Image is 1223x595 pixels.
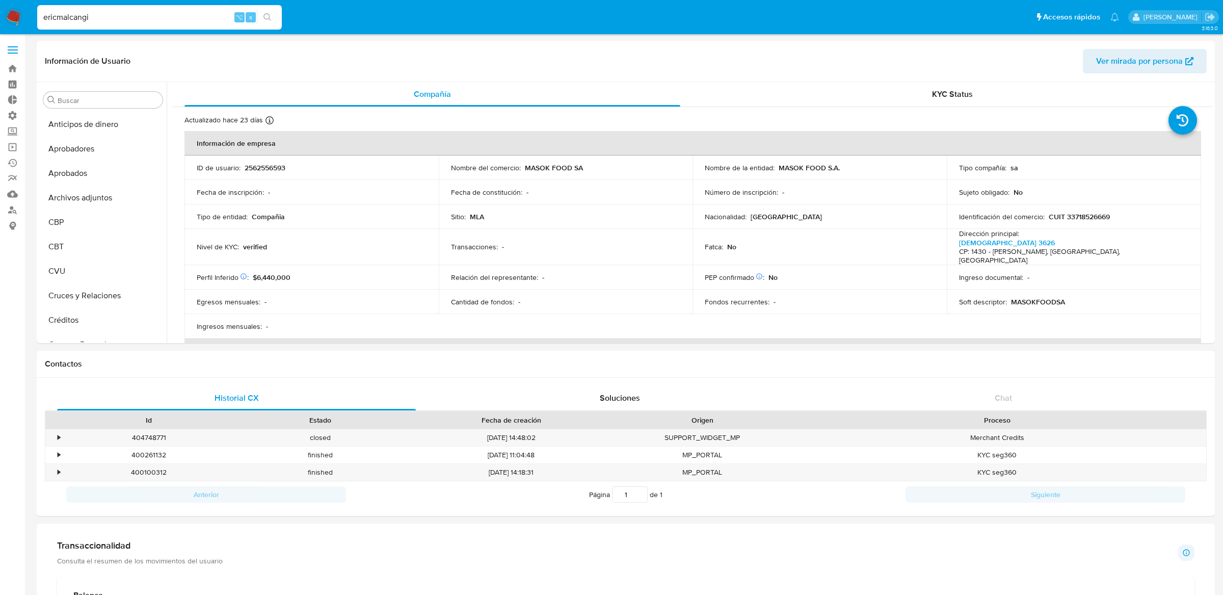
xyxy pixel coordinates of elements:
[1205,12,1215,22] a: Salir
[235,12,243,22] span: ⌥
[660,489,662,500] span: 1
[795,415,1199,425] div: Proceso
[234,464,406,481] div: finished
[39,137,167,161] button: Aprobadores
[406,429,617,446] div: [DATE] 14:48:02
[959,229,1019,238] p: Dirección principal :
[751,212,822,221] p: [GEOGRAPHIC_DATA]
[197,212,248,221] p: Tipo de entidad :
[252,212,285,221] p: Compañia
[788,447,1206,463] div: KYC seg360
[37,11,282,24] input: Buscar usuario o caso...
[1027,273,1029,282] p: -
[1096,49,1183,73] span: Ver mirada por persona
[470,212,484,221] p: MLA
[63,429,234,446] div: 404748771
[39,186,167,210] button: Archivos adjuntos
[959,247,1185,265] h4: CP: 1430 - [PERSON_NAME], [GEOGRAPHIC_DATA], [GEOGRAPHIC_DATA]
[184,115,263,125] p: Actualizado hace 23 días
[705,163,775,172] p: Nombre de la entidad :
[39,112,167,137] button: Anticipos de dinero
[63,447,234,463] div: 400261132
[264,297,267,306] p: -
[624,415,781,425] div: Origen
[1049,212,1110,221] p: CUIT 33718526669
[932,88,973,100] span: KYC Status
[63,464,234,481] div: 400100312
[1014,188,1023,197] p: No
[959,188,1009,197] p: Sujeto obligado :
[184,131,1201,156] th: Información de empresa
[589,486,662,503] span: Página de
[197,322,262,331] p: Ingresos mensuales :
[39,161,167,186] button: Aprobados
[234,447,406,463] div: finished
[245,163,285,172] p: 2562556593
[58,433,60,443] div: •
[39,210,167,235] button: CBP
[774,297,776,306] p: -
[782,188,784,197] p: -
[451,297,514,306] p: Cantidad de fondos :
[1083,49,1207,73] button: Ver mirada por persona
[451,163,521,172] p: Nombre del comercio :
[959,297,1007,306] p: Soft descriptor :
[705,297,769,306] p: Fondos recurrentes :
[414,88,451,100] span: Compañía
[525,163,583,172] p: MASOK FOOD SA
[58,468,60,477] div: •
[39,308,167,332] button: Créditos
[727,242,736,251] p: No
[257,10,278,24] button: search-icon
[406,464,617,481] div: [DATE] 14:18:31
[779,163,840,172] p: MASOK FOOD S.A.
[502,242,504,251] p: -
[705,188,778,197] p: Número de inscripción :
[197,273,249,282] p: Perfil Inferido :
[451,212,466,221] p: Sitio :
[39,259,167,283] button: CVU
[995,392,1012,404] span: Chat
[197,297,260,306] p: Egresos mensuales :
[1011,297,1065,306] p: MASOKFOODSA
[197,188,264,197] p: Fecha de inscripción :
[253,272,290,282] span: $6,440,000
[66,486,346,503] button: Anterior
[39,332,167,357] button: Cuentas Bancarias
[705,242,723,251] p: Fatca :
[705,212,747,221] p: Nacionalidad :
[451,273,538,282] p: Relación del representante :
[542,273,544,282] p: -
[526,188,528,197] p: -
[1144,12,1201,22] p: eric.malcangi@mercadolibre.com
[406,447,617,463] div: [DATE] 11:04:48
[70,415,227,425] div: Id
[959,238,1055,248] a: [DEMOGRAPHIC_DATA] 3626
[39,235,167,259] button: CBT
[617,464,788,481] div: MP_PORTAL
[242,415,398,425] div: Estado
[600,392,640,404] span: Soluciones
[906,486,1185,503] button: Siguiente
[959,273,1023,282] p: Ingreso documental :
[243,242,267,251] p: verified
[413,415,609,425] div: Fecha de creación
[268,188,270,197] p: -
[788,429,1206,446] div: Merchant Credits
[266,322,268,331] p: -
[1011,163,1018,172] p: sa
[234,429,406,446] div: closed
[1043,12,1100,22] span: Accesos rápidos
[518,297,520,306] p: -
[451,188,522,197] p: Fecha de constitución :
[45,56,130,66] h1: Información de Usuario
[215,392,259,404] span: Historial CX
[959,212,1045,221] p: Identificación del comercio :
[184,339,1201,363] th: Datos de contacto
[617,429,788,446] div: SUPPORT_WIDGET_MP
[47,96,56,104] button: Buscar
[39,283,167,308] button: Cruces y Relaciones
[788,464,1206,481] div: KYC seg360
[197,163,241,172] p: ID de usuario :
[1110,13,1119,21] a: Notificaciones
